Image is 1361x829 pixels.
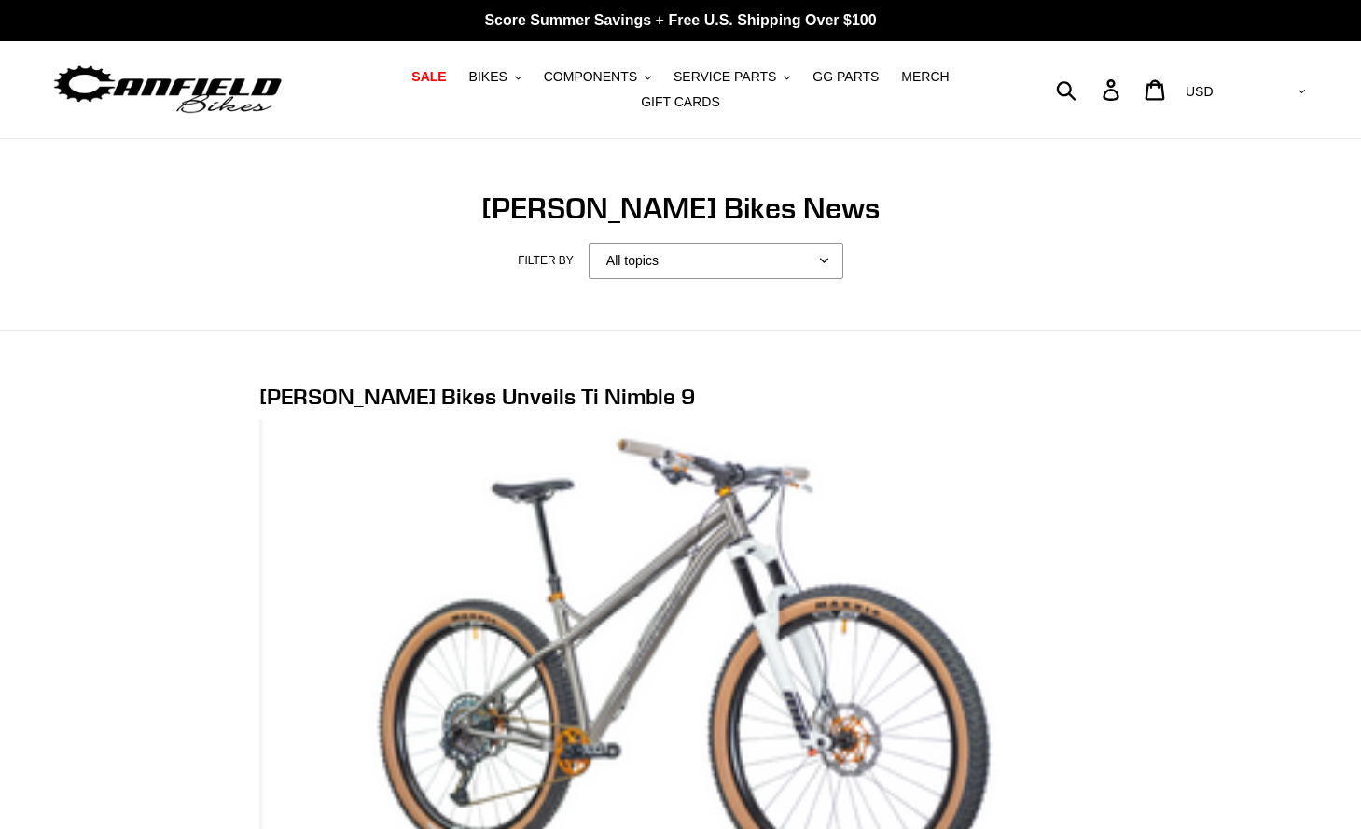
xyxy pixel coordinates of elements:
span: SERVICE PARTS [674,69,776,85]
span: SALE [411,69,446,85]
a: GG PARTS [803,64,888,90]
input: Search [1066,69,1114,110]
span: MERCH [901,69,949,85]
span: GG PARTS [812,69,879,85]
span: BIKES [469,69,507,85]
img: Canfield Bikes [51,61,285,119]
a: MERCH [892,64,958,90]
a: [PERSON_NAME] Bikes Unveils Ti Nimble 9 [259,382,695,410]
span: GIFT CARDS [641,94,720,110]
button: BIKES [460,64,531,90]
button: SERVICE PARTS [664,64,799,90]
button: COMPONENTS [535,64,660,90]
a: GIFT CARDS [632,90,729,115]
h1: [PERSON_NAME] Bikes News [173,190,1189,226]
a: SALE [402,64,455,90]
label: Filter by [518,252,574,269]
span: COMPONENTS [544,69,637,85]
